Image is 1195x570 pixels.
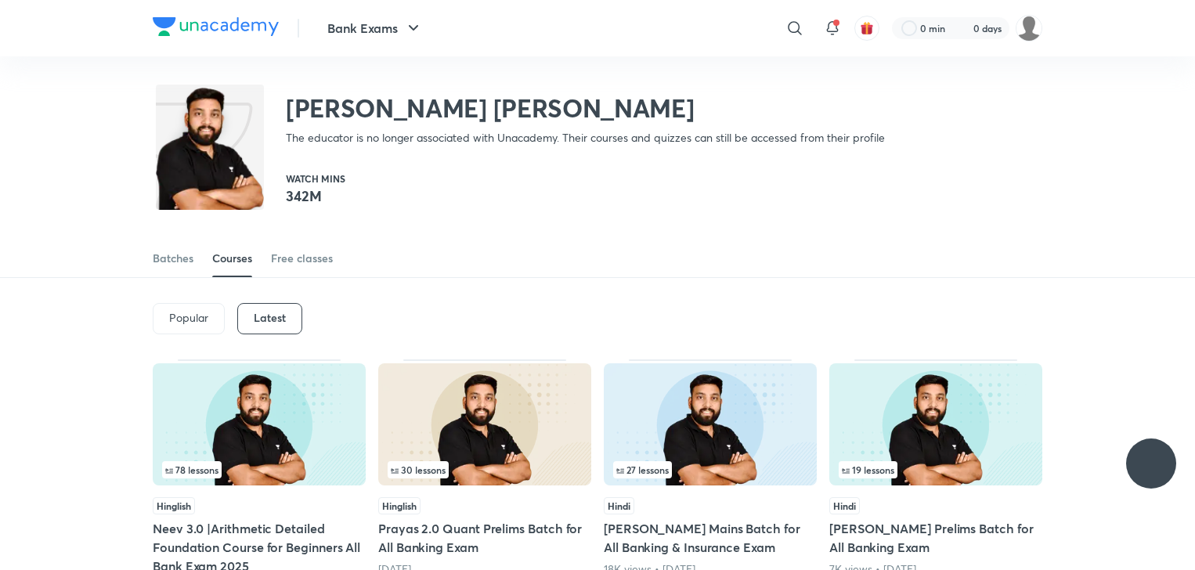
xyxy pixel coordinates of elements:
[162,461,356,478] div: left
[165,465,218,474] span: 78 lessons
[378,497,421,514] span: Hinglish
[388,461,582,478] div: left
[604,519,817,557] h5: [PERSON_NAME] Mains Batch for All Banking & Insurance Exam
[153,497,195,514] span: Hinglish
[829,497,860,514] span: Hindi
[613,461,807,478] div: infosection
[162,461,356,478] div: infocontainer
[153,240,193,277] a: Batches
[153,17,279,40] a: Company Logo
[839,461,1033,478] div: infosection
[829,519,1042,557] h5: [PERSON_NAME] Prelims Batch for All Banking Exam
[318,13,432,44] button: Bank Exams
[286,92,885,124] h2: [PERSON_NAME] [PERSON_NAME]
[378,519,591,557] h5: Prayas 2.0 Quant Prelims Batch for All Banking Exam
[286,186,345,205] p: 342M
[854,16,879,41] button: avatar
[860,21,874,35] img: avatar
[286,130,885,146] p: The educator is no longer associated with Unacademy. Their courses and quizzes can still be acces...
[613,461,807,478] div: left
[839,461,1033,478] div: left
[1142,454,1161,473] img: ttu
[839,461,1033,478] div: infocontainer
[829,363,1042,485] img: Thumbnail
[604,363,817,485] img: Thumbnail
[388,461,582,478] div: infosection
[153,17,279,36] img: Company Logo
[153,363,366,485] img: Thumbnail
[604,497,634,514] span: Hindi
[391,465,446,474] span: 30 lessons
[955,20,970,36] img: streak
[271,240,333,277] a: Free classes
[212,251,252,266] div: Courses
[613,461,807,478] div: infocontainer
[378,363,591,485] img: Thumbnail
[286,174,345,183] p: Watch mins
[616,465,669,474] span: 27 lessons
[254,312,286,324] h6: Latest
[388,461,582,478] div: infocontainer
[1016,15,1042,41] img: snehal rajesh
[162,461,356,478] div: infosection
[271,251,333,266] div: Free classes
[156,88,264,225] img: class
[169,312,208,324] p: Popular
[153,251,193,266] div: Batches
[212,240,252,277] a: Courses
[842,465,894,474] span: 19 lessons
